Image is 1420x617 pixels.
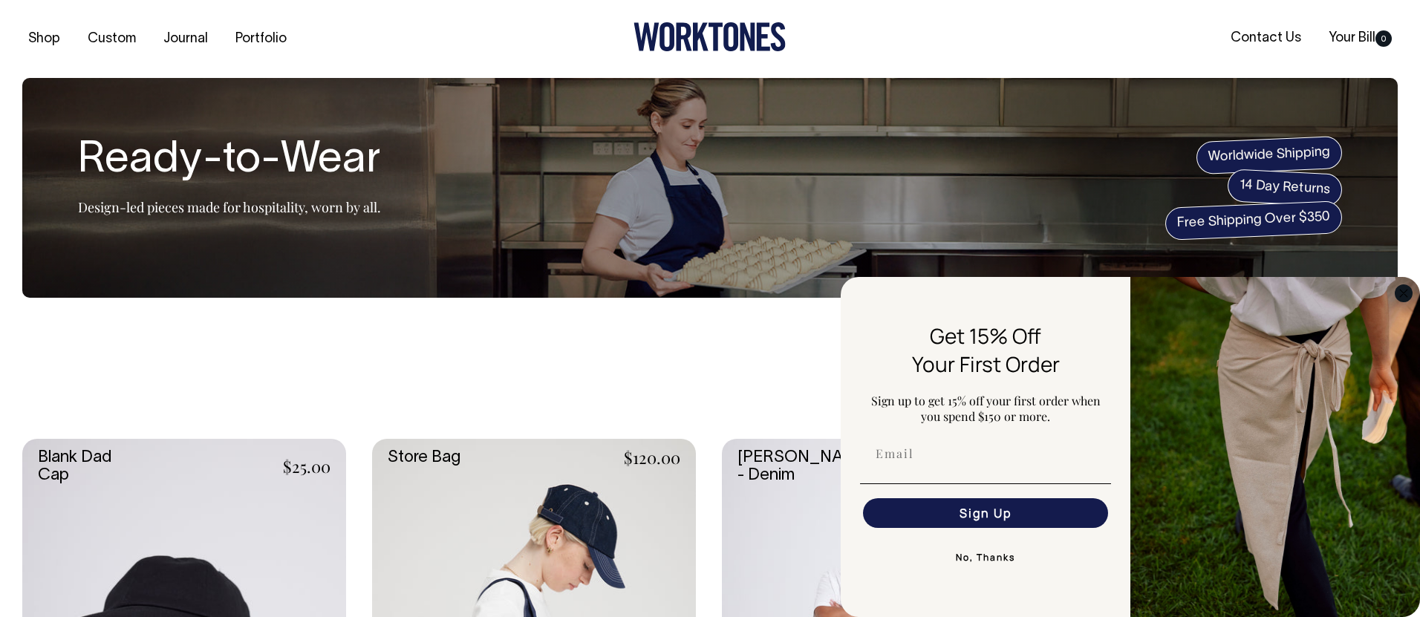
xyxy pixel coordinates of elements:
[82,27,142,51] a: Custom
[863,439,1108,469] input: Email
[930,321,1041,350] span: Get 15% Off
[860,543,1111,572] button: No, Thanks
[1165,200,1343,241] span: Free Shipping Over $350
[22,27,66,51] a: Shop
[1395,284,1413,302] button: Close dialog
[1375,30,1392,47] span: 0
[1227,169,1343,207] span: 14 Day Returns
[1225,26,1307,50] a: Contact Us
[229,27,293,51] a: Portfolio
[78,198,381,216] p: Design-led pieces made for hospitality, worn by all.
[863,498,1108,528] button: Sign Up
[860,483,1111,484] img: underline
[1130,277,1420,617] img: 5e34ad8f-4f05-4173-92a8-ea475ee49ac9.jpeg
[1323,26,1398,50] a: Your Bill0
[841,277,1420,617] div: FLYOUT Form
[912,350,1060,378] span: Your First Order
[871,393,1101,424] span: Sign up to get 15% off your first order when you spend $150 or more.
[157,27,214,51] a: Journal
[1196,136,1343,174] span: Worldwide Shipping
[78,137,381,185] h1: Ready-to-Wear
